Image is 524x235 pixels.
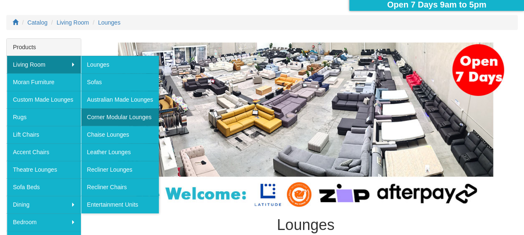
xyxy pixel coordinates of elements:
[94,217,518,233] h1: Lounges
[81,108,159,126] a: Corner Modular Lounges
[7,143,81,161] a: Accent Chairs
[7,213,81,231] a: Bedroom
[7,178,81,196] a: Sofa Beds
[81,56,159,73] a: Lounges
[97,42,514,208] img: Lounges
[98,19,120,26] a: Lounges
[81,178,159,196] a: Recliner Chairs
[7,161,81,178] a: Theatre Lounges
[7,39,81,56] div: Products
[81,161,159,178] a: Recliner Lounges
[7,108,81,126] a: Rugs
[7,73,81,91] a: Moran Furniture
[81,73,159,91] a: Sofas
[57,19,89,26] a: Living Room
[81,91,159,108] a: Australian Made Lounges
[7,196,81,213] a: Dining
[7,56,81,73] a: Living Room
[7,91,81,108] a: Custom Made Lounges
[81,143,159,161] a: Leather Lounges
[81,196,159,213] a: Entertainment Units
[28,19,48,26] a: Catalog
[7,126,81,143] a: Lift Chairs
[81,126,159,143] a: Chaise Lounges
